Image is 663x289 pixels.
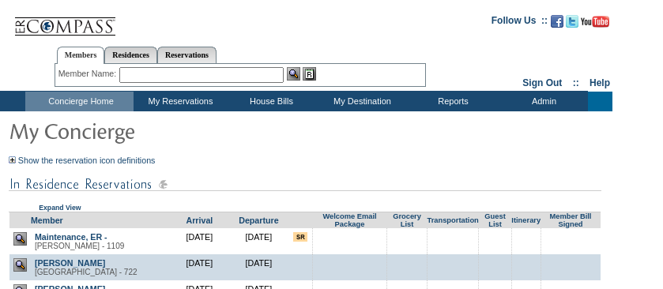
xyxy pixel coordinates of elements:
[157,47,217,63] a: Reservations
[287,67,300,81] img: View
[497,92,588,111] td: Admin
[134,92,224,111] td: My Reservations
[566,15,578,28] img: Follow us on Twitter
[303,67,316,81] img: Reservations
[590,77,610,88] a: Help
[170,254,229,280] td: [DATE]
[104,47,157,63] a: Residences
[229,228,288,254] td: [DATE]
[453,232,454,233] img: blank.gif
[566,20,578,29] a: Follow us on Twitter
[495,258,495,259] img: blank.gif
[427,216,478,224] a: Transportation
[407,232,408,233] img: blank.gif
[58,67,119,81] div: Member Name:
[484,212,505,228] a: Guest List
[407,258,408,259] img: blank.gif
[550,212,592,228] a: Member Bill Signed
[551,20,563,29] a: Become our fan on Facebook
[551,15,563,28] img: Become our fan on Facebook
[35,232,107,242] a: Maintenance, ER -
[35,242,124,250] span: [PERSON_NAME] - 1109
[573,77,579,88] span: ::
[186,216,213,225] a: Arrival
[170,228,229,254] td: [DATE]
[522,77,562,88] a: Sign Out
[9,156,16,163] img: Show the reservation icon definitions
[293,232,307,242] input: There are special requests for this reservation!
[39,204,81,212] a: Expand View
[13,4,116,36] img: Compass Home
[224,92,315,111] td: House Bills
[35,268,137,276] span: [GEOGRAPHIC_DATA] - 722
[229,254,288,280] td: [DATE]
[406,92,497,111] td: Reports
[492,13,548,32] td: Follow Us ::
[453,258,454,259] img: blank.gif
[239,216,278,225] a: Departure
[511,216,541,224] a: Itinerary
[13,258,27,272] img: view
[349,258,350,259] img: blank.gif
[31,216,63,225] a: Member
[581,20,609,29] a: Subscribe to our YouTube Channel
[13,232,27,246] img: view
[349,232,350,233] img: blank.gif
[57,47,105,64] a: Members
[18,156,156,165] a: Show the reservation icon definitions
[393,212,421,228] a: Grocery List
[322,212,376,228] a: Welcome Email Package
[581,16,609,28] img: Subscribe to our YouTube Channel
[35,258,105,268] a: [PERSON_NAME]
[25,92,134,111] td: Concierge Home
[495,232,495,233] img: blank.gif
[315,92,406,111] td: My Destination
